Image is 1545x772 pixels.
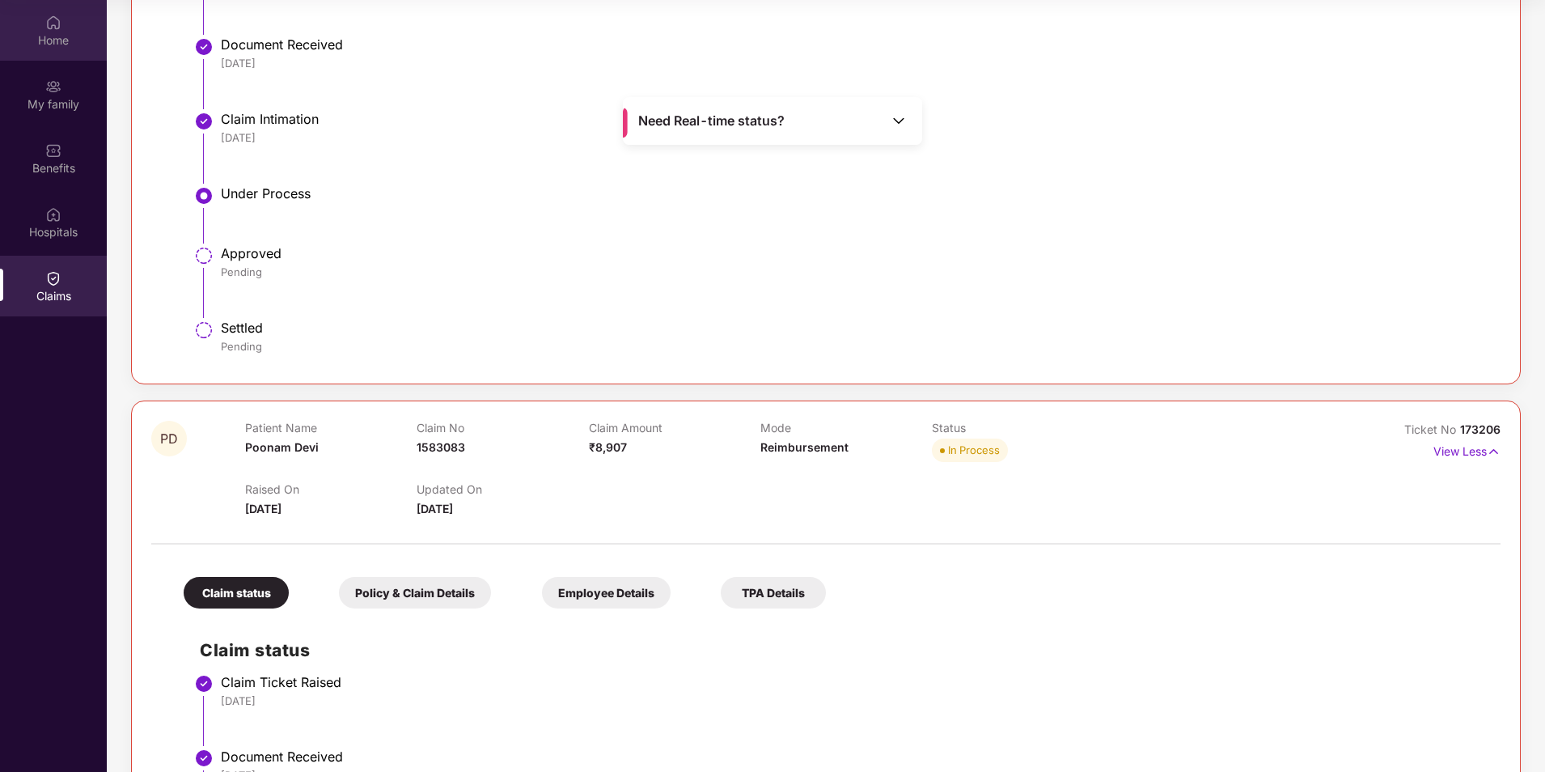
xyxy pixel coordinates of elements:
[245,482,417,496] p: Raised On
[932,421,1103,435] p: Status
[221,749,1484,765] div: Document Received
[721,577,826,609] div: TPA Details
[948,442,1000,458] div: In Process
[45,206,61,223] img: svg+xml;base64,PHN2ZyBpZD0iSG9zcGl0YWxzIiB4bWxucz0iaHR0cDovL3d3dy53My5vcmcvMjAwMC9zdmciIHdpZHRoPS...
[221,130,1484,145] div: [DATE]
[221,111,1484,127] div: Claim Intimation
[194,749,214,768] img: svg+xml;base64,PHN2ZyBpZD0iU3RlcC1Eb25lLTMyeDMyIiB4bWxucz0iaHR0cDovL3d3dy53My5vcmcvMjAwMC9zdmciIH...
[194,186,214,206] img: svg+xml;base64,PHN2ZyBpZD0iU3RlcC1BY3RpdmUtMzJ4MzIiIHhtbG5zPSJodHRwOi8vd3d3LnczLm9yZy8yMDAwL3N2Zy...
[45,15,61,31] img: svg+xml;base64,PHN2ZyBpZD0iSG9tZSIgeG1sbnM9Imh0dHA6Ly93d3cudzMub3JnLzIwMDAvc3ZnIiB3aWR0aD0iMjAiIG...
[638,112,785,129] span: Need Real-time status?
[221,320,1484,336] div: Settled
[417,421,588,435] p: Claim No
[245,421,417,435] p: Patient Name
[339,577,491,609] div: Policy & Claim Details
[221,265,1484,279] div: Pending
[221,339,1484,354] div: Pending
[194,674,214,694] img: svg+xml;base64,PHN2ZyBpZD0iU3RlcC1Eb25lLTMyeDMyIiB4bWxucz0iaHR0cDovL3d3dy53My5vcmcvMjAwMC9zdmciIH...
[1433,439,1501,460] p: View Less
[45,78,61,95] img: svg+xml;base64,PHN2ZyB3aWR0aD0iMjAiIGhlaWdodD0iMjAiIHZpZXdCb3g9IjAgMCAyMCAyMCIgZmlsbD0ibm9uZSIgeG...
[221,56,1484,70] div: [DATE]
[221,694,1484,708] div: [DATE]
[194,37,214,57] img: svg+xml;base64,PHN2ZyBpZD0iU3RlcC1Eb25lLTMyeDMyIiB4bWxucz0iaHR0cDovL3d3dy53My5vcmcvMjAwMC9zdmciIH...
[194,320,214,340] img: svg+xml;base64,PHN2ZyBpZD0iU3RlcC1QZW5kaW5nLTMyeDMyIiB4bWxucz0iaHR0cDovL3d3dy53My5vcmcvMjAwMC9zdm...
[245,440,319,454] span: Poonam Devi
[760,440,849,454] span: Reimbursement
[542,577,671,609] div: Employee Details
[194,246,214,265] img: svg+xml;base64,PHN2ZyBpZD0iU3RlcC1QZW5kaW5nLTMyeDMyIiB4bWxucz0iaHR0cDovL3d3dy53My5vcmcvMjAwMC9zdm...
[221,245,1484,261] div: Approved
[417,482,588,496] p: Updated On
[45,142,61,159] img: svg+xml;base64,PHN2ZyBpZD0iQmVuZWZpdHMiIHhtbG5zPSJodHRwOi8vd3d3LnczLm9yZy8yMDAwL3N2ZyIgd2lkdGg9Ij...
[1487,443,1501,460] img: svg+xml;base64,PHN2ZyB4bWxucz0iaHR0cDovL3d3dy53My5vcmcvMjAwMC9zdmciIHdpZHRoPSIxNyIgaGVpZ2h0PSIxNy...
[891,112,907,129] img: Toggle Icon
[194,112,214,131] img: svg+xml;base64,PHN2ZyBpZD0iU3RlcC1Eb25lLTMyeDMyIiB4bWxucz0iaHR0cDovL3d3dy53My5vcmcvMjAwMC9zdmciIH...
[160,432,178,446] span: PD
[760,421,932,435] p: Mode
[1460,422,1501,436] span: 173206
[417,502,453,515] span: [DATE]
[417,440,465,454] span: 1583083
[589,421,760,435] p: Claim Amount
[1404,422,1460,436] span: Ticket No
[245,502,281,515] span: [DATE]
[221,36,1484,53] div: Document Received
[221,185,1484,201] div: Under Process
[45,270,61,286] img: svg+xml;base64,PHN2ZyBpZD0iQ2xhaW0iIHhtbG5zPSJodHRwOi8vd3d3LnczLm9yZy8yMDAwL3N2ZyIgd2lkdGg9IjIwIi...
[184,577,289,609] div: Claim status
[221,674,1484,690] div: Claim Ticket Raised
[589,440,627,454] span: ₹8,907
[200,637,1484,664] h2: Claim status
